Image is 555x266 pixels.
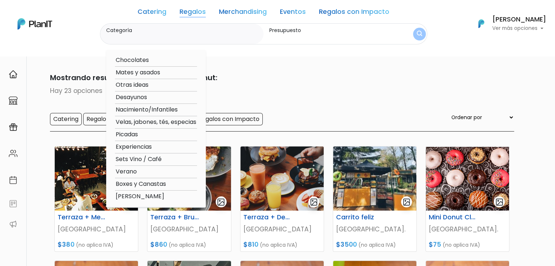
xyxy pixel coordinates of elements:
span: $380 [58,240,74,249]
img: thumb_varias.png [426,146,509,211]
span: $810 [243,240,258,249]
h6: [PERSON_NAME] [492,16,546,23]
a: gallery-light Mini Donut Classic/Color [GEOGRAPHIC_DATA]. $75 (no aplica IVA) [425,146,509,252]
a: Regalos [180,9,206,17]
option: Picadas [115,130,197,139]
img: gallery-light [310,198,318,206]
span: (no aplica IVA) [169,241,206,249]
img: calendar-87d922413cdce8b2cf7b7f5f62616a5cf9e4887200fb71536465627b3292af00.svg [9,176,18,184]
span: (no aplica IVA) [260,241,297,249]
a: gallery-light Terraza + Merienda [GEOGRAPHIC_DATA] $380 (no aplica IVA) [54,146,138,252]
img: partners-52edf745621dab592f3b2c58e3bca9d71375a7ef29c3b500c9f145b62cc070d4.svg [9,220,18,228]
p: [GEOGRAPHIC_DATA] [58,224,135,234]
h6: Terraza + Brunch [146,214,204,221]
span: (no aplica IVA) [76,241,113,249]
img: PlanIt Logo [18,18,52,30]
option: Experiencias [115,142,197,152]
img: gallery-light [402,198,411,206]
a: gallery-light Carrito feliz [GEOGRAPHIC_DATA]. $3500 (no aplica IVA) [333,146,417,252]
option: Boxes y Canastas [115,180,197,189]
h6: Carrito feliz [332,214,389,221]
a: Regalos con Impacto [319,9,389,17]
option: Velas, jabones, tés, especias [115,118,197,127]
option: Nacimiento/Infantiles [115,105,197,114]
option: Desayunos [115,93,197,102]
span: $75 [429,240,441,249]
p: Hay 23 opciones [41,86,514,95]
option: Sets Vino / Café [115,155,197,164]
button: PlanIt Logo [PERSON_NAME] Ver más opciones [469,14,546,33]
a: gallery-light Terraza + Desayuno + Almuerzo BurgerDonas [GEOGRAPHIC_DATA] $810 (no aplica IVA) [240,146,324,252]
span: $860 [150,240,167,249]
span: $3500 [336,240,357,249]
img: gallery-light [217,198,225,206]
h6: Terraza + Desayuno + Almuerzo BurgerDonas [239,214,297,221]
span: (no aplica IVA) [358,241,396,249]
img: home-e721727adea9d79c4d83392d1f703f7f8bce08238fde08b1acbfd93340b81755.svg [9,70,18,79]
option: Otras ideas [115,81,197,90]
a: Merchandising [219,9,267,17]
option: Chocolates [115,56,197,65]
img: PlanIt Logo [473,16,489,32]
p: Mostrando resultados relacionados a donut: [41,72,514,83]
img: marketplace-4ceaa7011d94191e9ded77b95e3339b90024bf715f7c57f8cf31f2d8c509eaba.svg [9,96,18,105]
p: [GEOGRAPHIC_DATA]. [336,224,413,234]
span: (no aplica IVA) [443,241,480,249]
option: [PERSON_NAME] [115,192,197,201]
a: Catering [138,9,166,17]
label: Categoría [106,27,261,34]
p: [GEOGRAPHIC_DATA]. [429,224,506,234]
img: thumb_unnamed.png [240,146,324,211]
img: gallery-light [495,198,504,206]
img: feedback-78b5a0c8f98aac82b08bfc38622c3050aee476f2c9584af64705fc4e61158814.svg [9,199,18,208]
option: Mates y asados [115,68,197,77]
label: Presupuesto [269,27,391,34]
img: campaigns-02234683943229c281be62815700db0a1741e53638e28bf9629b52c665b00959.svg [9,123,18,132]
input: Regalos [83,113,112,125]
img: people-662611757002400ad9ed0e3c099ab2801c6687ba6c219adb57efc949bc21e19d.svg [9,149,18,158]
img: search_button-432b6d5273f82d61273b3651a40e1bd1b912527efae98b1b7a1b2c0702e16a8d.svg [417,31,422,38]
a: Eventos [280,9,306,17]
input: Catering [50,113,82,125]
input: Regalos con Impacto [195,113,263,125]
option: Verano [115,167,197,176]
p: Ver más opciones [492,26,546,31]
p: [GEOGRAPHIC_DATA] [243,224,321,234]
p: [GEOGRAPHIC_DATA] [150,224,228,234]
img: thumb_terraza.jpg [55,146,138,211]
h6: Mini Donut Classic/Color [424,214,482,221]
img: thumb_F7FE3346-0D88-4F10-A54C-A3D28EA1FD42.jpeg [333,146,416,211]
div: ¿Necesitás ayuda? [38,7,105,21]
h6: Terraza + Merienda [53,214,111,221]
